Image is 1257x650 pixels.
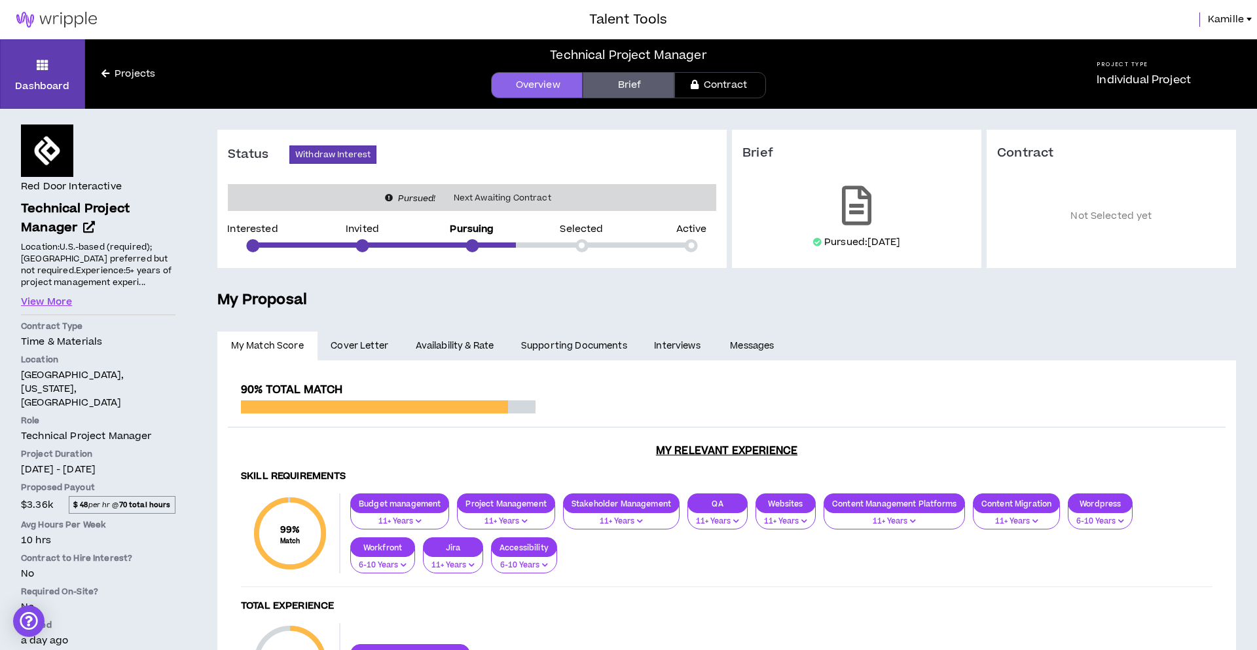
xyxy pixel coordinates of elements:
p: 11+ Years [832,516,956,527]
p: 11+ Years [359,516,441,527]
a: Projects [85,67,172,81]
h4: Total Experience [241,600,1212,613]
button: View More [21,295,72,309]
p: Pursued: [DATE] [824,236,900,249]
p: Role [21,415,175,427]
p: Avg Hours Per Week [21,519,175,531]
strong: 70 total hours [119,500,171,510]
p: Content Migration [974,499,1059,508]
p: Not Selected yet [997,181,1226,252]
p: Content Management Platforms [824,499,964,508]
p: [GEOGRAPHIC_DATA], [US_STATE], [GEOGRAPHIC_DATA] [21,368,175,410]
span: Cover Letter [331,339,388,353]
p: Wordpress [1068,499,1132,508]
div: Open Intercom Messenger [13,605,45,637]
button: 11+ Years [563,505,680,529]
p: 6-10 Years [500,560,549,571]
div: Technical Project Manager [550,47,707,64]
p: Websites [756,499,815,508]
a: My Match Score [217,332,318,360]
p: a day ago [21,634,175,647]
strong: $ 48 [73,500,88,510]
a: Messages [717,332,791,360]
p: No [21,600,175,614]
p: 6-10 Years [1076,516,1124,527]
button: 6-10 Years [1068,505,1133,529]
p: Proposed Payout [21,482,175,493]
button: 6-10 Years [491,548,557,573]
p: Location:U.S.-based (required); [GEOGRAPHIC_DATA] preferred but not required.Experience:5+ years ... [21,240,175,289]
p: 11+ Years [764,516,807,527]
p: 10 hrs [21,533,175,547]
p: Jira [424,543,483,552]
p: No [21,567,175,581]
a: Interviews [641,332,717,360]
h3: Status [228,147,289,162]
button: 11+ Years [756,505,816,529]
span: 90% Total Match [241,382,342,398]
h3: Contract [997,145,1226,161]
p: Accessibility [492,543,556,552]
p: Required On-Site? [21,586,175,598]
span: Technical Project Manager [21,200,130,237]
p: Active [676,225,707,234]
p: Invited [346,225,379,234]
p: Contract Type [21,320,175,332]
i: Pursued! [398,193,435,204]
h3: My Relevant Experience [228,444,1226,457]
span: Next Awaiting Contract [446,191,559,204]
p: Time & Materials [21,335,175,349]
p: Selected [560,225,603,234]
a: Brief [583,72,674,98]
button: 11+ Years [423,548,483,573]
button: 6-10 Years [350,548,415,573]
p: Project Duration [21,448,175,460]
p: Dashboard [15,79,69,93]
p: Contract to Hire Interest? [21,552,175,564]
p: 11+ Years [572,516,671,527]
p: 6-10 Years [359,560,407,571]
button: 11+ Years [824,505,965,529]
a: Overview [491,72,583,98]
a: Availability & Rate [402,332,507,360]
p: Project Management [458,499,555,508]
p: Workfront [351,543,414,552]
h3: Brief [742,145,971,161]
a: Technical Project Manager [21,200,175,238]
h5: Project Type [1097,60,1191,69]
span: Kamille [1208,12,1244,27]
p: 11+ Years [465,516,547,527]
p: Location [21,354,175,366]
span: per hr @ [69,496,175,513]
p: [DATE] - [DATE] [21,463,175,476]
a: Supporting Documents [507,332,640,360]
p: Posted [21,619,175,631]
p: 11+ Years [981,516,1051,527]
a: Contract [674,72,766,98]
span: Technical Project Manager [21,429,152,443]
span: $3.36k [21,496,53,514]
button: 11+ Years [687,505,748,529]
button: 11+ Years [457,505,555,529]
p: Stakeholder Management [564,499,679,508]
p: 11+ Years [431,560,475,571]
button: 11+ Years [350,505,449,529]
p: QA [688,499,747,508]
p: Pursuing [450,225,494,234]
p: Individual Project [1097,72,1191,88]
h4: Skill Requirements [241,470,1212,483]
h5: My Proposal [217,289,1236,311]
p: Budget management [351,499,448,508]
p: Interested [227,225,278,234]
p: 11+ Years [696,516,739,527]
button: 11+ Years [973,505,1060,529]
span: 99 % [280,523,301,537]
button: Withdraw Interest [289,145,376,164]
small: Match [280,537,301,546]
h3: Talent Tools [589,10,667,29]
h4: Red Door Interactive [21,180,122,194]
